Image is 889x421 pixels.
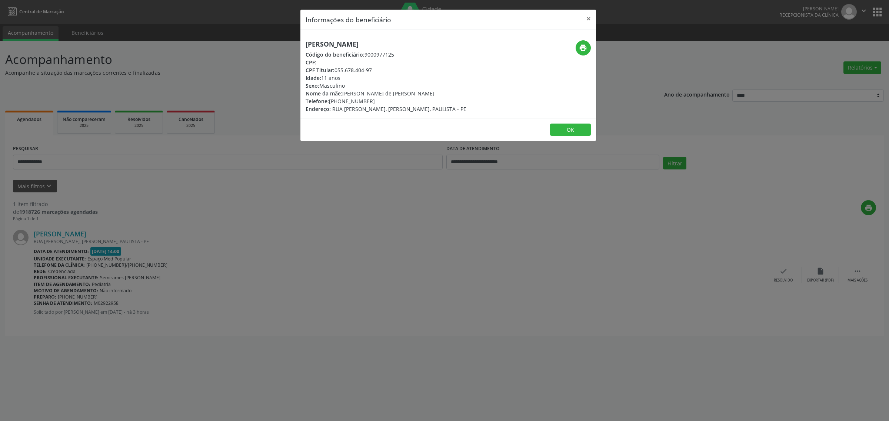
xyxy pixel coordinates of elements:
h5: [PERSON_NAME] [306,40,466,48]
div: Masculino [306,82,466,90]
span: Endereço: [306,105,331,112]
i: print [579,44,587,52]
span: Nome da mãe: [306,90,342,97]
div: -- [306,58,466,66]
span: Sexo: [306,82,319,89]
span: RUA [PERSON_NAME], [PERSON_NAME], PAULISTA - PE [332,105,466,112]
span: CPF: [306,59,316,66]
div: [PHONE_NUMBER] [306,97,466,105]
span: Telefone: [306,98,329,105]
button: print [576,40,591,55]
h5: Informações do beneficiário [306,15,391,24]
span: Idade: [306,74,321,81]
div: 11 anos [306,74,466,82]
button: Close [581,10,596,28]
div: 055.678.404-97 [306,66,466,74]
span: CPF Titular: [306,67,334,74]
button: OK [550,124,591,136]
div: 9000977125 [306,51,466,58]
div: [PERSON_NAME] de [PERSON_NAME] [306,90,466,97]
span: Código do beneficiário: [306,51,364,58]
